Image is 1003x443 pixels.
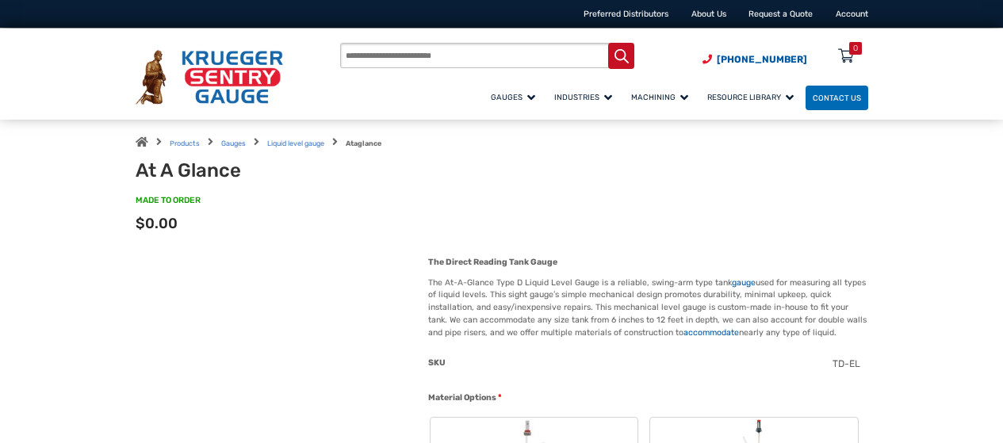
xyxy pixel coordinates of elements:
[806,86,868,110] a: Contact Us
[631,93,688,101] span: Machining
[702,52,807,67] a: Phone Number (920) 434-8860
[554,93,612,101] span: Industries
[683,327,739,338] a: accommodate
[428,392,496,403] span: Material Options
[833,358,860,369] span: TD-EL
[221,139,246,147] a: Gauges
[691,9,726,19] a: About Us
[136,215,178,232] span: $0.00
[428,357,446,368] span: SKU
[853,42,858,55] div: 0
[717,54,807,65] span: [PHONE_NUMBER]
[836,9,868,19] a: Account
[170,139,200,147] a: Products
[136,194,201,206] span: MADE TO ORDER
[376,265,404,294] a: View full-screen image gallery
[624,83,700,111] a: Machining
[136,50,283,105] img: Krueger Sentry Gauge
[700,83,806,111] a: Resource Library
[748,9,813,19] a: Request a Quote
[707,93,794,101] span: Resource Library
[584,9,668,19] a: Preferred Distributors
[498,391,502,404] abbr: required
[547,83,624,111] a: Industries
[813,94,861,102] span: Contact Us
[484,83,547,111] a: Gauges
[732,277,756,288] a: gauge
[136,159,429,182] h1: At A Glance
[428,277,867,339] p: The At-A-Glance Type D Liquid Level Gauge is a reliable, swing-arm type tank used for measuring a...
[267,139,324,147] a: Liquid level gauge
[491,93,535,101] span: Gauges
[428,257,557,267] strong: The Direct Reading Tank Gauge
[346,139,381,147] strong: Ataglance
